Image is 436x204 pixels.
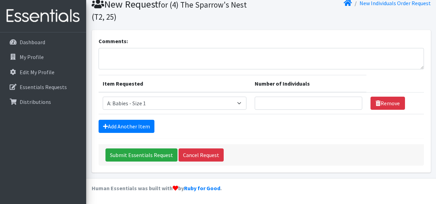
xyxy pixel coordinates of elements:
p: My Profile [20,54,44,60]
input: Submit Essentials Request [105,148,178,162]
a: Edit My Profile [3,65,83,79]
a: My Profile [3,50,83,64]
img: HumanEssentials [3,4,83,28]
p: Dashboard [20,39,45,46]
a: Ruby for Good [184,185,220,192]
a: Add Another Item [99,120,154,133]
label: Comments: [99,37,128,45]
p: Edit My Profile [20,69,54,76]
th: Item Requested [99,75,251,93]
p: Distributions [20,98,51,105]
a: Remove [371,97,405,110]
th: Number of Individuals [251,75,366,93]
a: Dashboard [3,35,83,49]
strong: Human Essentials was built with by . [92,185,222,192]
a: Essentials Requests [3,80,83,94]
a: Distributions [3,95,83,109]
p: Essentials Requests [20,84,67,90]
a: Cancel Request [179,148,224,162]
